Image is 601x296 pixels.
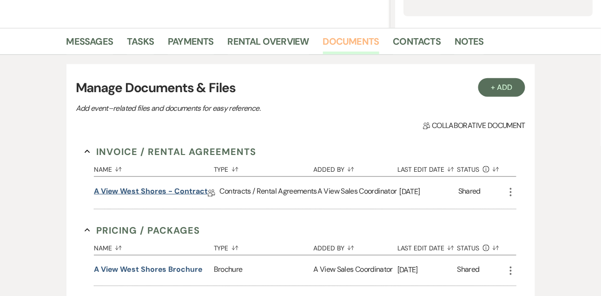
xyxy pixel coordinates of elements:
[397,237,457,255] button: Last Edit Date
[323,34,379,54] a: Documents
[214,256,314,286] div: Brochure
[66,34,113,54] a: Messages
[457,245,480,251] span: Status
[478,78,526,97] button: + Add
[228,34,309,54] a: Rental Overview
[423,120,525,131] span: Collaborative document
[314,159,397,176] button: Added By
[457,237,505,255] button: Status
[214,159,314,176] button: Type
[397,159,457,176] button: Last Edit Date
[94,159,214,176] button: Name
[85,145,256,159] button: Invoice / Rental Agreements
[457,159,505,176] button: Status
[85,223,200,237] button: Pricing / Packages
[76,102,401,114] p: Add event–related files and documents for easy reference.
[127,34,154,54] a: Tasks
[397,264,457,276] p: [DATE]
[457,264,480,277] div: Shared
[457,166,480,173] span: Status
[94,264,203,276] button: A View West Shores Brochure
[76,78,526,98] h3: Manage Documents & Files
[400,186,458,198] p: [DATE]
[220,177,317,209] div: Contracts / Rental Agreements
[393,34,441,54] a: Contacts
[168,34,214,54] a: Payments
[314,237,397,255] button: Added By
[455,34,484,54] a: Notes
[314,256,397,286] div: A View Sales Coordinator
[94,186,208,200] a: A View West Shores - Contract
[317,177,400,209] div: A View Sales Coordinator
[214,237,314,255] button: Type
[458,186,481,200] div: Shared
[94,237,214,255] button: Name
